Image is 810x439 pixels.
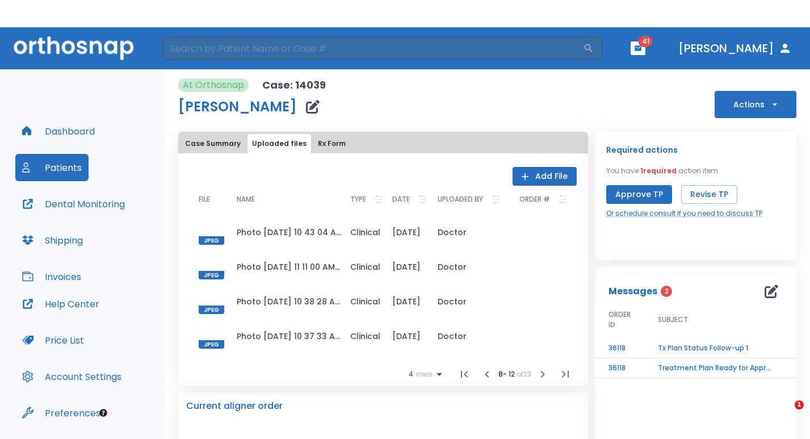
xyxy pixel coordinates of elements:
td: Photo [DATE] 10 43 04 AM.jpg [228,215,341,249]
button: [PERSON_NAME] [674,38,796,58]
button: Dental Monitoring [15,190,132,218]
button: Dashboard [15,118,102,145]
span: ORDER ID [608,310,631,330]
td: 36118 [595,358,644,378]
td: Photo [DATE] 11 11 00 AM.jpg [228,249,341,284]
button: Preferences [15,399,107,427]
button: Actions [715,91,796,118]
span: 2 [661,286,672,297]
button: Patients [15,154,89,181]
button: Add File [513,167,577,186]
span: 4 [409,370,413,378]
p: UPLOADED BY [438,193,483,206]
p: At Orthosnap [183,78,244,92]
span: JPEG [199,306,224,314]
a: Or schedule consult if you need to discuss TP [606,208,762,219]
button: Shipping [15,227,90,254]
span: rows [413,370,433,378]
td: Clinical [341,249,383,284]
p: ORDER # [519,193,550,206]
p: Required actions [606,143,678,157]
button: Uploaded files [247,134,311,153]
td: [DATE] [383,319,429,353]
td: Clinical [341,319,383,353]
td: Photo [DATE] 10 38 28 AM.jpg [228,284,341,319]
td: Doctor [429,215,510,249]
span: NAME [237,196,255,203]
span: JPEG [199,340,224,349]
p: Current aligner order [186,399,283,413]
span: FILE [199,196,210,203]
p: Case: 14039 [262,78,326,92]
span: 1 required [640,166,677,175]
img: Orthosnap [14,36,134,60]
td: Doctor [429,249,510,284]
div: tabs [181,134,586,153]
iframe: Intercom live chat [771,400,799,428]
button: Help Center [15,290,106,317]
button: Revise TP [681,185,737,204]
button: Rx Form [313,134,350,153]
td: Treatment Plan Ready for Approval! [644,358,786,378]
span: of 23 [517,369,531,379]
button: Approve TP [606,185,672,204]
td: [DATE] [383,284,429,319]
td: [DATE] [383,215,429,249]
td: Tx Plan Status Follow-up 1 [644,338,786,358]
td: Clinical [341,284,383,319]
span: 41 [639,36,653,47]
h1: [PERSON_NAME] [178,100,297,114]
td: Clinical [341,215,383,249]
span: JPEG [199,271,224,279]
span: 8 - 12 [498,369,517,379]
button: Price List [15,327,91,354]
td: [DATE] [383,249,429,284]
p: DATE [392,193,410,206]
input: Search by Patient Name or Case # [162,37,583,60]
div: Tooltip anchor [98,408,108,418]
button: Invoices [15,263,88,290]
button: Case Summary [181,134,245,153]
td: Doctor [429,284,510,319]
td: Photo [DATE] 10 37 33 AM.jpg [228,319,341,353]
p: Messages [608,285,657,298]
span: SUBJECT [658,315,688,325]
span: JPEG [199,236,224,245]
td: Doctor [429,319,510,353]
span: 1 [795,400,804,409]
td: 36118 [595,338,644,358]
p: TYPE [350,193,366,206]
button: Account Settings [15,363,128,390]
p: You have action item [606,166,718,176]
